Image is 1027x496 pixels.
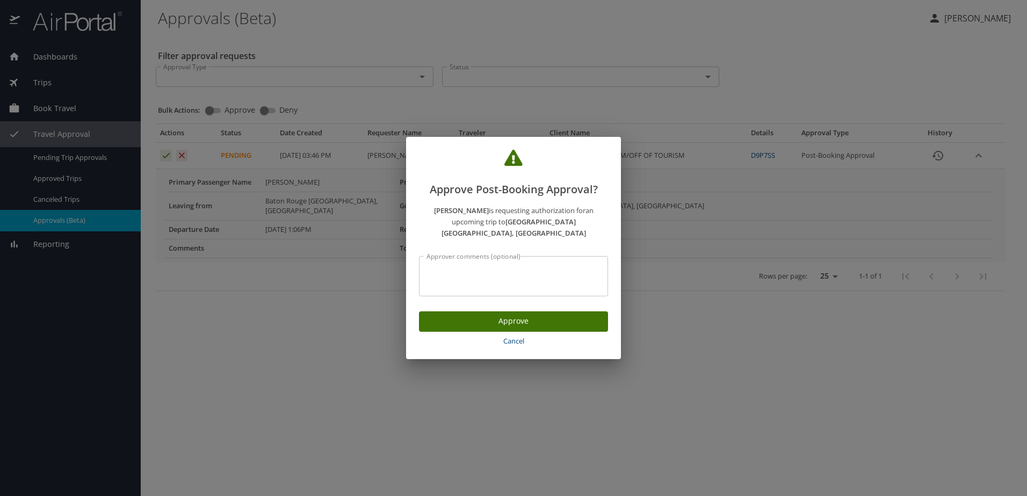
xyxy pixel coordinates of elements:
span: Cancel [423,335,604,347]
button: Cancel [419,332,608,351]
strong: [PERSON_NAME] [434,206,489,215]
span: Approve [428,315,599,328]
p: is requesting authorization for an upcoming trip to [419,205,608,238]
button: Approve [419,311,608,332]
strong: [GEOGRAPHIC_DATA] [GEOGRAPHIC_DATA], [GEOGRAPHIC_DATA] [442,217,586,238]
h2: Approve Post-Booking Approval? [419,150,608,198]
